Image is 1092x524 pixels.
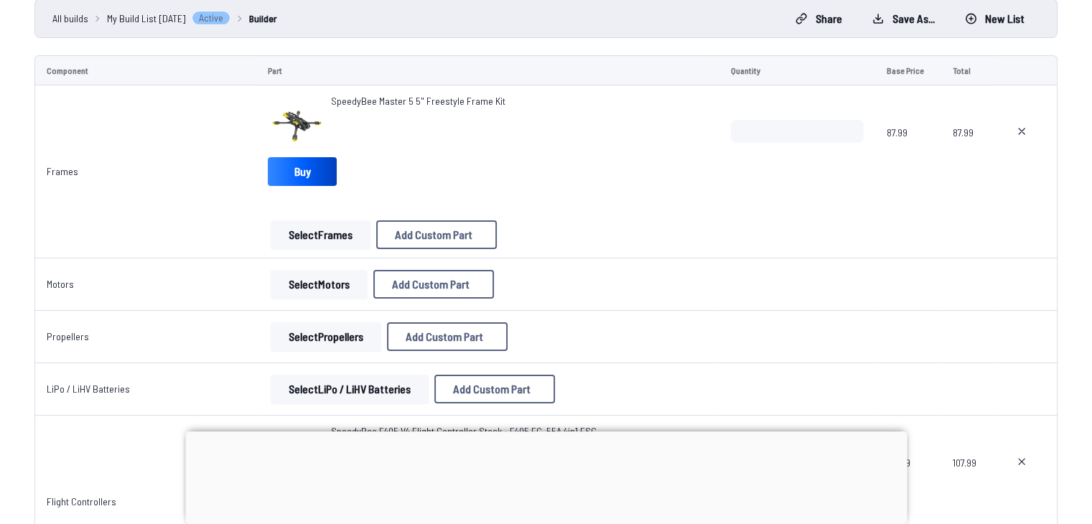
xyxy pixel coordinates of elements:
[107,11,230,26] a: My Build List [DATE]Active
[331,424,597,439] a: SpeedyBee F405 V4 Flight Controller Stack - F405 FC, 55A 4in1 ESC
[434,375,555,403] button: Add Custom Part
[268,424,325,482] img: image
[387,322,508,351] button: Add Custom Part
[249,11,277,26] a: Builder
[453,383,531,395] span: Add Custom Part
[47,278,74,290] a: Motors
[953,120,981,189] span: 87.99
[256,55,719,85] td: Part
[192,11,230,25] span: Active
[875,55,941,85] td: Base Price
[185,431,907,520] iframe: Advertisement
[271,375,429,403] button: SelectLiPo / LiHV Batteries
[331,94,505,108] a: SpeedyBee Master 5 5" Freestyle Frame Kit
[953,450,981,519] span: 107.99
[268,270,370,299] a: SelectMotors
[719,55,875,85] td: Quantity
[47,383,130,395] a: LiPo / LiHV Batteries
[268,157,337,186] a: Buy
[953,7,1037,30] button: New List
[406,331,483,342] span: Add Custom Part
[47,165,78,177] a: Frames
[887,450,930,519] span: 107.99
[47,495,116,507] a: Flight Controllers
[107,11,186,26] span: My Build List [DATE]
[271,270,368,299] button: SelectMotors
[268,375,431,403] a: SelectLiPo / LiHV Batteries
[392,279,470,290] span: Add Custom Part
[376,220,497,249] button: Add Custom Part
[373,270,494,299] button: Add Custom Part
[268,322,384,351] a: SelectPropellers
[268,94,325,151] img: image
[271,220,370,249] button: SelectFrames
[52,11,88,26] a: All builds
[941,55,992,85] td: Total
[271,322,381,351] button: SelectPropellers
[331,425,597,437] span: SpeedyBee F405 V4 Flight Controller Stack - F405 FC, 55A 4in1 ESC
[34,55,256,85] td: Component
[860,7,947,30] button: Save as...
[395,229,472,240] span: Add Custom Part
[783,7,854,30] button: Share
[331,95,505,107] span: SpeedyBee Master 5 5" Freestyle Frame Kit
[887,120,930,189] span: 87.99
[47,330,89,342] a: Propellers
[268,220,373,249] a: SelectFrames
